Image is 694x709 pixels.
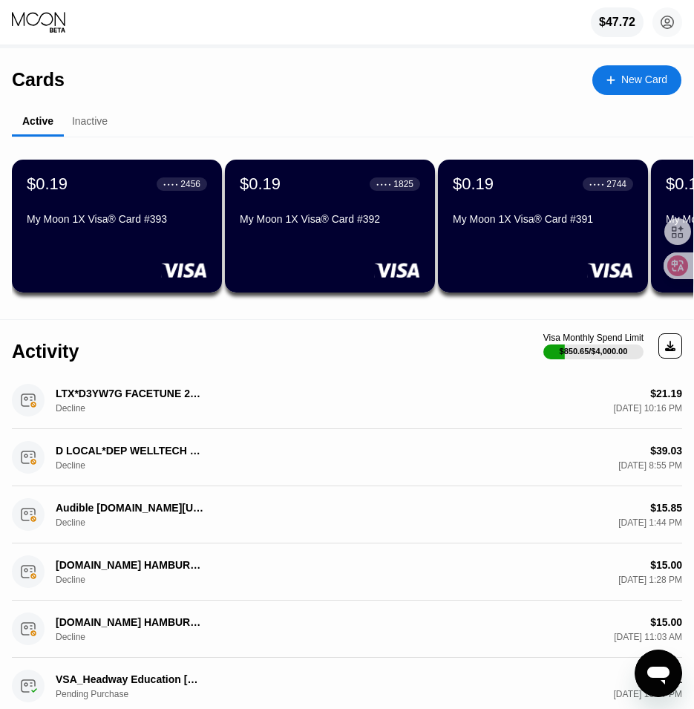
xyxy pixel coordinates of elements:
[22,115,53,127] div: Active
[618,460,682,471] div: [DATE] 8:55 PM
[599,16,635,29] div: $47.72
[27,174,68,194] div: $0.19
[618,517,682,528] div: [DATE] 1:44 PM
[12,601,682,658] div: [DOMAIN_NAME] HAMBURG BAHREDEDecline$15.00[DATE] 11:03 AM
[614,632,682,642] div: [DATE] 11:03 AM
[56,689,130,699] div: Pending Purchase
[592,65,681,95] div: New Card
[606,179,626,189] div: 2744
[614,403,682,414] div: [DATE] 10:16 PM
[56,575,130,585] div: Decline
[56,388,204,399] div: LTX*D3YW7G FACETUNE 252-6115881 US
[438,160,648,293] div: $0.19● ● ● ●2744My Moon 1X Visa® Card #391
[56,673,204,685] div: VSA_Headway Education [PERSON_NAME]
[12,429,682,486] div: D LOCAL*DEP WELLTECH DF MXDecline$39.03[DATE] 8:55 PM
[72,115,108,127] div: Inactive
[240,213,420,225] div: My Moon 1X Visa® Card #392
[56,632,130,642] div: Decline
[376,182,391,186] div: ● ● ● ●
[621,73,667,86] div: New Card
[163,182,178,186] div: ● ● ● ●
[650,559,682,571] div: $15.00
[12,160,222,293] div: $0.19● ● ● ●2456My Moon 1X Visa® Card #393
[56,502,204,514] div: Audible [DOMAIN_NAME][URL]
[12,543,682,601] div: [DOMAIN_NAME] HAMBURG BAHREDEDecline$15.00[DATE] 1:28 PM
[12,69,65,91] div: Cards
[12,486,682,543] div: Audible [DOMAIN_NAME][URL]Decline$15.85[DATE] 1:44 PM
[650,502,682,514] div: $15.85
[650,616,682,628] div: $15.00
[543,333,644,343] div: Visa Monthly Spend Limit
[543,333,644,359] div: Visa Monthly Spend Limit$850.65/$4,000.00
[560,347,628,356] div: $850.65 / $4,000.00
[614,689,682,699] div: [DATE] 10:17 PM
[56,616,204,628] div: [DOMAIN_NAME] HAMBURG BAHREDE
[240,174,281,194] div: $0.19
[650,388,682,399] div: $21.19
[618,575,682,585] div: [DATE] 1:28 PM
[591,7,644,37] div: $47.72
[180,179,200,189] div: 2456
[27,213,207,225] div: My Moon 1X Visa® Card #393
[225,160,435,293] div: $0.19● ● ● ●1825My Moon 1X Visa® Card #392
[12,341,79,362] div: Activity
[635,650,682,697] iframe: 启动消息传送窗口的按钮
[589,182,604,186] div: ● ● ● ●
[650,445,682,457] div: $39.03
[56,445,204,457] div: D LOCAL*DEP WELLTECH DF MX
[56,559,204,571] div: [DOMAIN_NAME] HAMBURG BAHREDE
[453,213,633,225] div: My Moon 1X Visa® Card #391
[56,403,130,414] div: Decline
[56,517,130,528] div: Decline
[12,372,682,429] div: LTX*D3YW7G FACETUNE 252-6115881 USDecline$21.19[DATE] 10:16 PM
[393,179,413,189] div: 1825
[56,460,130,471] div: Decline
[453,174,494,194] div: $0.19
